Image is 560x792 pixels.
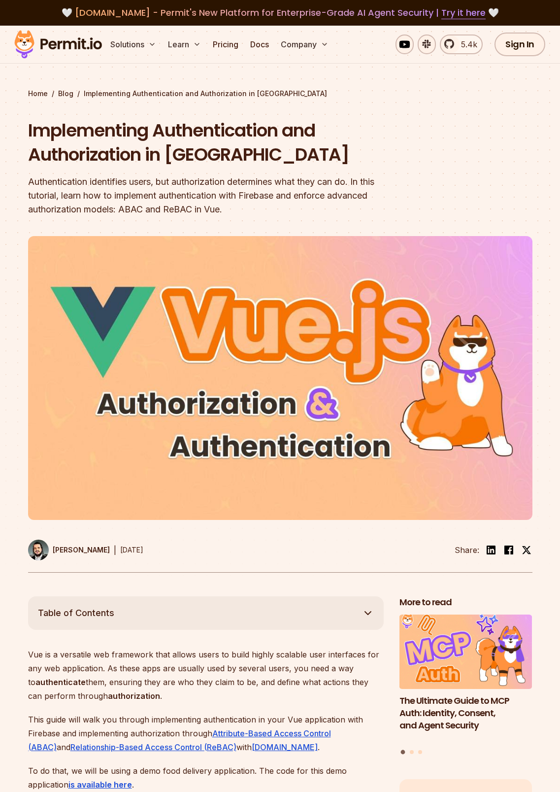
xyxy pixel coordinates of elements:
[68,780,132,790] a: is available here
[485,544,497,556] img: linkedin
[38,606,114,620] span: Table of Contents
[28,596,384,630] button: Table of Contents
[35,677,86,687] strong: authenticate
[455,38,477,50] span: 5.4k
[503,544,515,556] img: facebook
[399,596,532,609] h2: More to read
[399,615,532,744] a: The Ultimate Guide to MCP Auth: Identity, Consent, and Agent SecurityThe Ultimate Guide to MCP Au...
[164,34,205,54] button: Learn
[58,89,73,99] a: Blog
[28,540,49,560] img: Gabriel L. Manor
[114,544,116,556] div: |
[399,615,532,689] img: The Ultimate Guide to MCP Auth: Identity, Consent, and Agent Security
[28,713,384,754] p: This guide will walk you through implementing authentication in your Vue application with Firebas...
[246,34,273,54] a: Docs
[108,691,160,701] strong: authorization
[28,118,406,167] h1: Implementing Authentication and Authorization in [GEOGRAPHIC_DATA]
[28,236,532,520] img: Implementing Authentication and Authorization in Vue
[440,34,483,54] a: 5.4k
[399,695,532,731] h3: The Ultimate Guide to MCP Auth: Identity, Consent, and Agent Security
[522,545,531,555] img: twitter
[106,34,160,54] button: Solutions
[28,648,384,703] p: Vue is a versatile web framework that allows users to build highly scalable user interfaces for a...
[24,6,536,20] div: 🤍 🤍
[28,540,110,560] a: [PERSON_NAME]
[455,544,479,556] li: Share:
[209,34,242,54] a: Pricing
[10,28,106,61] img: Permit logo
[75,6,486,19] span: [DOMAIN_NAME] - Permit's New Platform for Enterprise-Grade AI Agent Security |
[401,750,405,755] button: Go to slide 1
[28,89,532,99] div: / /
[441,6,486,19] a: Try it here
[28,175,406,216] div: Authentication identifies users, but authorization determines what they can do. In this tutorial,...
[53,545,110,555] p: [PERSON_NAME]
[277,34,332,54] button: Company
[399,615,532,756] div: Posts
[399,615,532,744] li: 1 of 3
[28,89,48,99] a: Home
[70,742,236,752] a: Relationship-Based Access Control (ReBAC)
[418,750,422,754] button: Go to slide 3
[120,546,143,554] time: [DATE]
[252,742,318,752] a: [DOMAIN_NAME]
[28,728,331,752] a: Attribute-Based Access Control (ABAC)
[28,764,384,792] p: To do that, we will be using a demo food delivery application. The code for this demo application .
[494,33,545,56] a: Sign In
[410,750,414,754] button: Go to slide 2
